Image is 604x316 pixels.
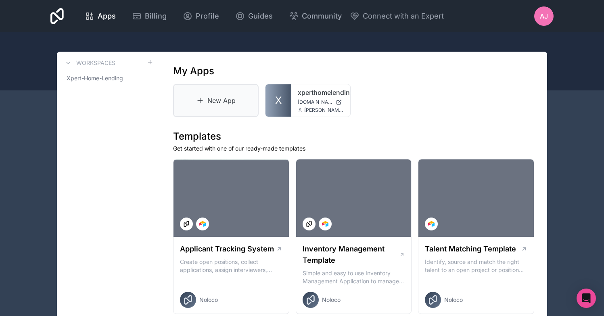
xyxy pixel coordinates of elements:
[196,10,219,22] span: Profile
[173,84,259,117] a: New App
[78,7,122,25] a: Apps
[428,221,435,227] img: Airtable Logo
[425,258,527,274] p: Identify, source and match the right talent to an open project or position with our Talent Matchi...
[298,99,344,105] a: [DOMAIN_NAME]
[425,243,516,255] h1: Talent Matching Template
[444,296,463,304] span: Noloco
[577,289,596,308] div: Open Intercom Messenger
[67,74,123,82] span: Xpert-Home-Lending
[145,10,167,22] span: Billing
[298,88,344,97] a: xperthomelending
[265,84,291,117] a: X
[125,7,173,25] a: Billing
[303,243,399,266] h1: Inventory Management Template
[298,99,332,105] span: [DOMAIN_NAME]
[540,11,548,21] span: AJ
[229,7,279,25] a: Guides
[304,107,344,113] span: [PERSON_NAME][EMAIL_ADDRESS][DOMAIN_NAME]
[180,258,282,274] p: Create open positions, collect applications, assign interviewers, centralise candidate feedback a...
[76,59,115,67] h3: Workspaces
[180,243,274,255] h1: Applicant Tracking System
[98,10,116,22] span: Apps
[363,10,444,22] span: Connect with an Expert
[275,94,282,107] span: X
[199,296,218,304] span: Noloco
[63,58,115,68] a: Workspaces
[302,10,342,22] span: Community
[350,10,444,22] button: Connect with an Expert
[63,71,153,86] a: Xpert-Home-Lending
[176,7,226,25] a: Profile
[322,296,341,304] span: Noloco
[322,221,328,227] img: Airtable Logo
[282,7,348,25] a: Community
[199,221,206,227] img: Airtable Logo
[248,10,273,22] span: Guides
[173,65,214,77] h1: My Apps
[173,144,534,153] p: Get started with one of our ready-made templates
[303,269,405,285] p: Simple and easy to use Inventory Management Application to manage your stock, orders and Manufact...
[173,130,534,143] h1: Templates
